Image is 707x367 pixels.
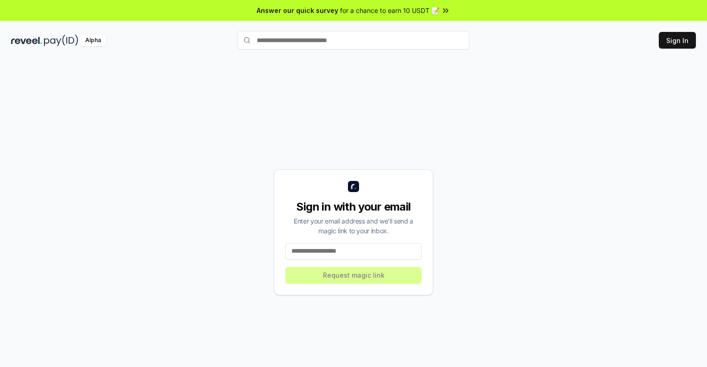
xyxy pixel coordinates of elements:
[348,181,359,192] img: logo_small
[80,35,106,46] div: Alpha
[659,32,696,49] button: Sign In
[285,216,422,236] div: Enter your email address and we’ll send a magic link to your inbox.
[340,6,439,15] span: for a chance to earn 10 USDT 📝
[11,35,42,46] img: reveel_dark
[257,6,338,15] span: Answer our quick survey
[285,199,422,214] div: Sign in with your email
[44,35,78,46] img: pay_id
